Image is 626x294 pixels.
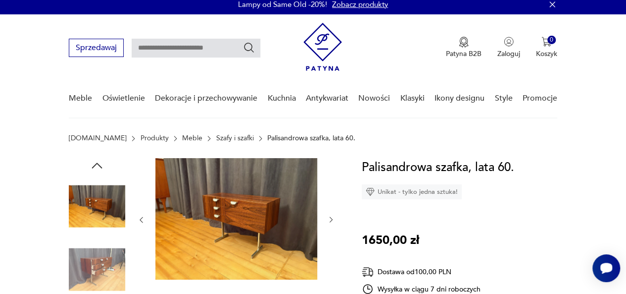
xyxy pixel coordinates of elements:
p: Palisandrowa szafka, lata 60. [267,134,355,142]
div: 0 [547,36,556,44]
a: Ikona medaluPatyna B2B [446,37,482,59]
div: Dostawa od 100,00 PLN [362,266,481,278]
img: Zdjęcie produktu Palisandrowa szafka, lata 60. [69,178,125,235]
img: Ikona dostawy [362,266,374,278]
a: Style [494,79,512,118]
p: Zaloguj [497,49,520,59]
p: Patyna B2B [446,49,482,59]
a: Produkty [141,134,169,142]
a: Klasyki [400,79,425,118]
a: Antykwariat [306,79,348,118]
a: Promocje [523,79,557,118]
button: Zaloguj [497,37,520,59]
a: Meble [69,79,92,118]
a: Oświetlenie [102,79,145,118]
h1: Palisandrowa szafka, lata 60. [362,158,514,177]
img: Ikonka użytkownika [504,37,514,47]
a: Nowości [358,79,390,118]
iframe: Smartsupp widget button [592,254,620,282]
a: Meble [182,134,202,142]
img: Ikona koszyka [541,37,551,47]
img: Ikona medalu [459,37,469,48]
button: Sprzedawaj [69,39,124,57]
a: [DOMAIN_NAME] [69,134,127,142]
a: Szafy i szafki [216,134,254,142]
div: Unikat - tylko jedna sztuka! [362,184,462,199]
p: 1650,00 zł [362,231,419,250]
button: Patyna B2B [446,37,482,59]
img: Zdjęcie produktu Palisandrowa szafka, lata 60. [155,158,317,280]
a: Dekoracje i przechowywanie [155,79,257,118]
button: 0Koszyk [536,37,557,59]
img: Ikona diamentu [366,187,375,196]
a: Sprzedawaj [69,45,124,52]
p: Koszyk [536,49,557,59]
button: Szukaj [243,42,255,54]
a: Ikony designu [434,79,484,118]
a: Kuchnia [267,79,295,118]
img: Patyna - sklep z meblami i dekoracjami vintage [303,23,342,71]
